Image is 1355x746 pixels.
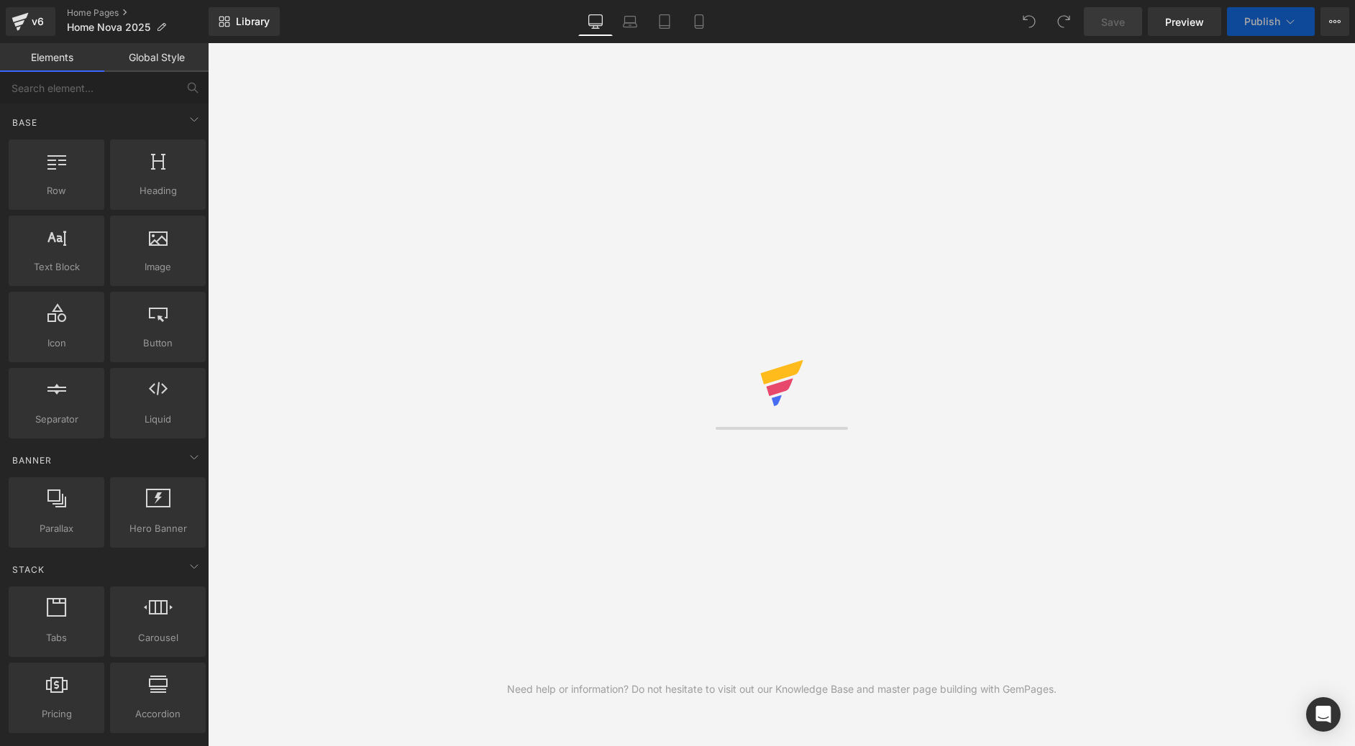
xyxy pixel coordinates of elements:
button: Undo [1015,7,1044,36]
span: Tabs [13,630,100,645]
button: Publish [1227,7,1315,36]
span: Base [11,116,39,129]
span: Stack [11,563,46,576]
span: Hero Banner [114,521,201,536]
span: Heading [114,183,201,198]
a: New Library [209,7,280,36]
a: Mobile [682,7,716,36]
a: Home Pages [67,7,209,19]
span: Row [13,183,100,198]
a: Preview [1148,7,1221,36]
span: Liquid [114,412,201,427]
span: Save [1101,14,1125,29]
span: Button [114,336,201,351]
span: Image [114,259,201,275]
a: Laptop [613,7,647,36]
span: Home Nova 2025 [67,22,150,33]
span: Preview [1165,14,1204,29]
div: Open Intercom Messenger [1306,697,1341,732]
span: Pricing [13,706,100,722]
button: Redo [1049,7,1078,36]
span: Carousel [114,630,201,645]
a: v6 [6,7,55,36]
div: v6 [29,12,47,31]
span: Separator [13,412,100,427]
span: Parallax [13,521,100,536]
a: Tablet [647,7,682,36]
a: Global Style [104,43,209,72]
span: Text Block [13,259,100,275]
div: Need help or information? Do not hesitate to visit out our Knowledge Base and master page buildin... [507,681,1057,697]
button: More [1320,7,1349,36]
span: Publish [1244,16,1280,27]
a: Desktop [578,7,613,36]
span: Icon [13,336,100,351]
span: Accordion [114,706,201,722]
span: Banner [11,453,53,467]
span: Library [236,15,270,28]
